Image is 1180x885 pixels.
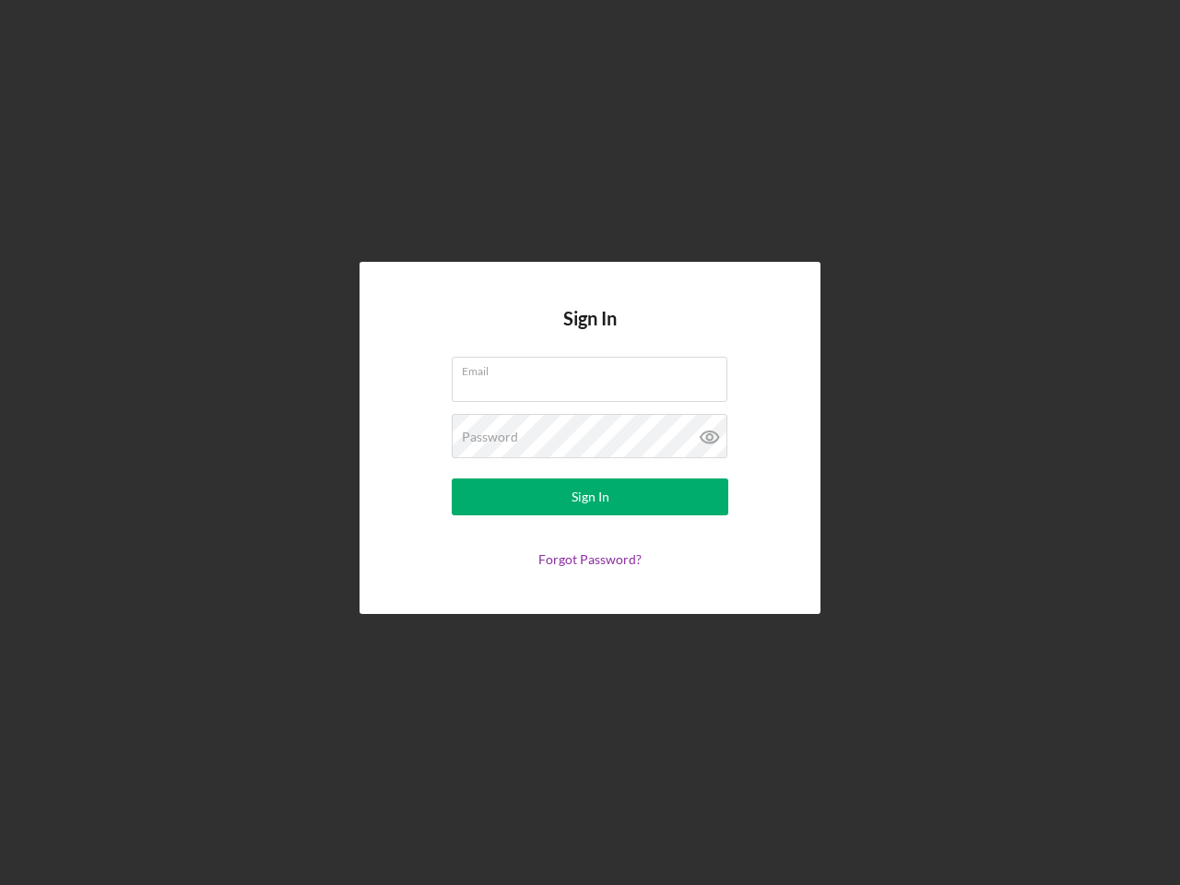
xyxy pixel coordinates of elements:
a: Forgot Password? [538,551,642,567]
button: Sign In [452,478,728,515]
h4: Sign In [563,308,617,357]
div: Sign In [572,478,609,515]
label: Password [462,430,518,444]
label: Email [462,358,727,378]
